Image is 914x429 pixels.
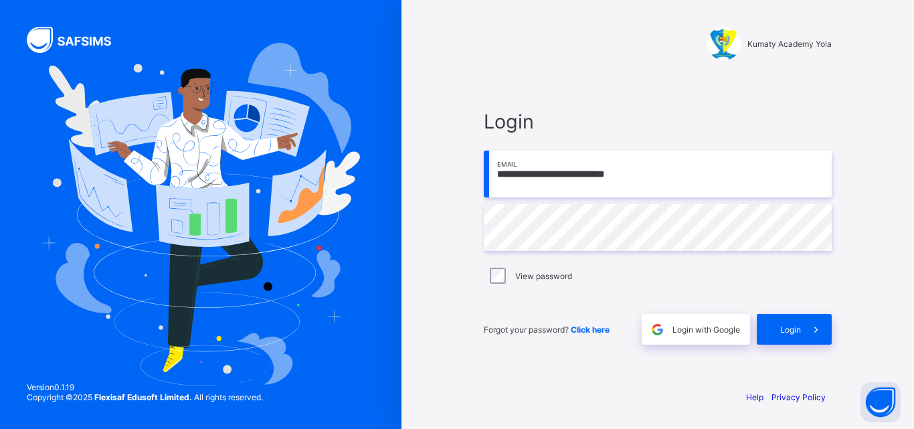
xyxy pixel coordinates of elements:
[860,382,901,422] button: Open asap
[41,43,360,385] img: Hero Image
[780,325,801,335] span: Login
[27,392,263,402] span: Copyright © 2025 All rights reserved.
[650,322,665,337] img: google.396cfc9801f0270233282035f929180a.svg
[571,325,610,335] a: Click here
[746,392,763,402] a: Help
[672,325,740,335] span: Login with Google
[27,382,263,392] span: Version 0.1.19
[484,325,610,335] span: Forgot your password?
[771,392,826,402] a: Privacy Policy
[515,271,572,281] label: View password
[94,392,192,402] strong: Flexisaf Edusoft Limited.
[27,27,127,53] img: SAFSIMS Logo
[747,39,832,49] span: Kumaty Academy Yola
[484,110,832,133] span: Login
